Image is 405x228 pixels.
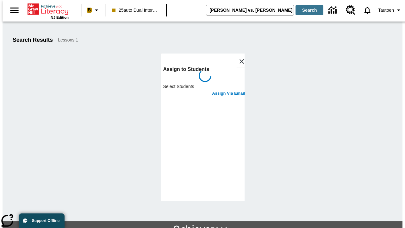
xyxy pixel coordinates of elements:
button: Assign Via Email [210,90,247,99]
button: Profile/Settings [376,4,405,16]
p: Select Students [163,83,247,90]
h6: Assign to Students [163,65,247,74]
a: Home [28,3,69,16]
span: Lessons : 1 [58,37,78,43]
a: Data Center [325,2,342,19]
input: search field [206,5,294,15]
a: Notifications [359,2,376,18]
div: lesson details [161,54,245,201]
button: Support Offline [19,213,65,228]
button: Search [296,5,323,15]
span: Support Offline [32,218,59,223]
span: Tautoen [378,7,394,14]
div: Home [28,2,69,19]
button: Boost Class color is peach. Change class color [84,4,103,16]
button: Close [236,56,247,67]
button: Open side menu [5,1,24,20]
h1: Search Results [13,37,53,43]
h6: Assign Via Email [212,90,245,97]
a: Resource Center, Will open in new tab [342,2,359,19]
span: 25auto Dual International [112,7,159,14]
span: NJ Edition [51,16,69,19]
span: B [88,6,91,14]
